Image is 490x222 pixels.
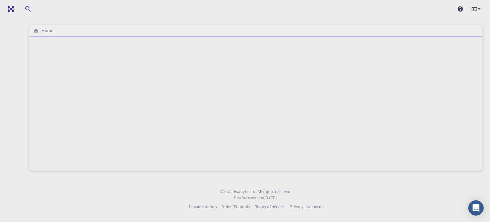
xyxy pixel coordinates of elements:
img: logo [5,6,14,12]
span: © 2025 [220,188,234,195]
span: Terms of service [255,204,285,209]
a: Privacy statement [290,204,323,210]
span: Exabyte Inc. [234,189,256,194]
a: Exabyte Inc. [234,188,256,195]
span: [DATE] . [264,195,278,200]
span: Platform version [234,195,264,201]
h6: Home [39,27,53,34]
span: Video Tutorials [222,204,250,209]
div: Open Intercom Messenger [468,200,484,216]
a: Terms of service [255,204,285,210]
span: Privacy statement [290,204,323,209]
nav: breadcrumb [32,27,55,34]
a: [DATE]. [264,195,278,201]
a: Video Tutorials [222,204,250,210]
span: All rights reserved. [257,188,292,195]
span: Documentation [189,204,217,209]
a: Documentation [189,204,217,210]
